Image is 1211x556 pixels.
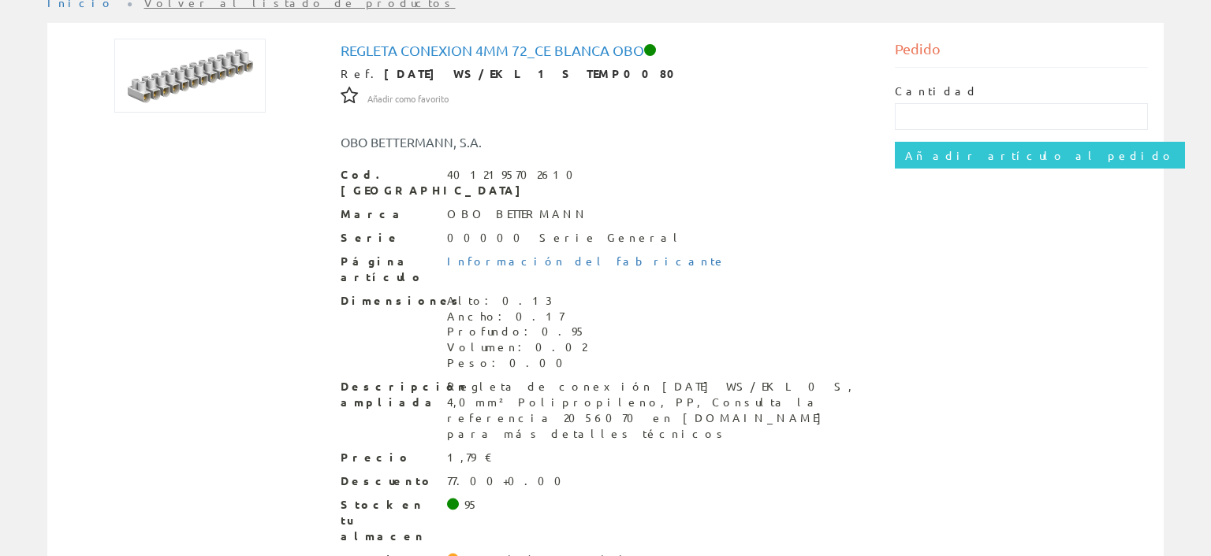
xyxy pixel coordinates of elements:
[114,39,266,113] img: Foto artículo Regleta Conexion 4mm 72_ce Blanca Obo (192x94.208)
[341,167,435,198] span: Cod. [GEOGRAPHIC_DATA]
[447,324,587,339] div: Profundo: 0.95
[341,254,435,285] span: Página artículo
[447,355,587,371] div: Peso: 0.00
[895,39,1149,68] div: Pedido
[341,206,435,222] span: Marca
[895,83,978,99] label: Cantidad
[447,206,588,222] div: OBO BETTERMANN
[447,230,684,246] div: 00000 Serie General
[329,133,652,151] div: OBO BETTERMANN, S.A.
[367,93,449,106] span: Añadir como favorito
[447,379,871,442] div: Regleta de conexión [DATE] WS/EKL 0 S, 4,0mm² Polipropileno, PP, Consulta la referencia 2056070 e...
[341,230,435,246] span: Serie
[341,293,435,309] span: Dimensiones
[447,293,587,309] div: Alto: 0.13
[341,66,871,82] div: Ref.
[341,497,435,544] span: Stock en tu almacen
[367,91,449,105] a: Añadir como favorito
[447,167,583,183] div: 4012195702610
[447,473,571,489] div: 77.00+0.00
[341,43,871,58] h1: Regleta Conexion 4mm 72_ce Blanca Obo
[341,473,435,489] span: Descuento
[341,379,435,410] span: Descripción ampliada
[341,450,435,465] span: Precio
[447,339,587,355] div: Volumen: 0.02
[447,254,726,268] a: Información del fabricante
[464,497,479,513] div: 95
[447,450,493,465] div: 1,79 €
[384,66,685,80] strong: [DATE] WS/EKL 1 S TEMP0080
[447,309,587,324] div: Ancho: 0.17
[895,142,1185,169] input: Añadir artículo al pedido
